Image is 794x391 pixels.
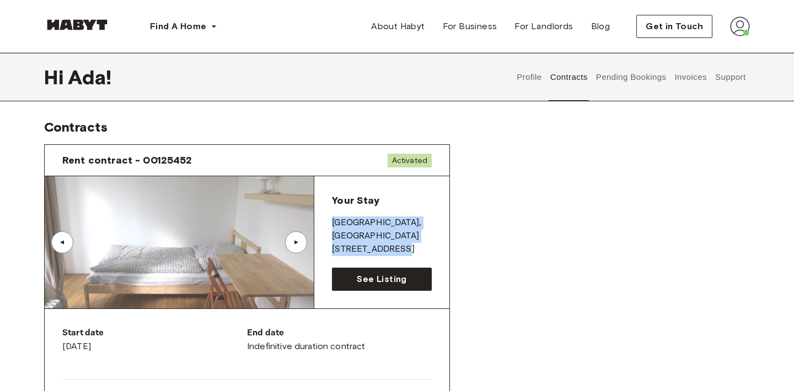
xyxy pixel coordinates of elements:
[141,15,226,37] button: Find A Home
[513,53,750,101] div: user profile tabs
[646,20,703,33] span: Get in Touch
[44,19,110,30] img: Habyt
[594,53,668,101] button: Pending Bookings
[371,20,425,33] span: About Habyt
[62,327,247,340] p: Start date
[730,17,750,36] img: avatar
[332,194,379,207] span: Your Stay
[673,53,708,101] button: Invoices
[357,273,406,286] span: See Listing
[247,327,432,353] div: Indefinitive duration contract
[332,268,432,291] a: See Listing
[582,15,619,37] a: Blog
[516,53,544,101] button: Profile
[549,53,589,101] button: Contracts
[713,53,747,101] button: Support
[44,66,68,89] span: Hi
[443,20,497,33] span: For Business
[506,15,582,37] a: For Landlords
[332,216,432,243] p: [GEOGRAPHIC_DATA] , [GEOGRAPHIC_DATA]
[247,327,432,340] p: End date
[514,20,573,33] span: For Landlords
[44,119,108,135] span: Contracts
[291,239,302,246] div: ▲
[434,15,506,37] a: For Business
[362,15,433,37] a: About Habyt
[45,176,314,308] img: Image of the room
[57,239,68,246] div: ▲
[636,15,712,38] button: Get in Touch
[62,327,247,353] div: [DATE]
[62,154,192,167] span: Rent contract - 00125452
[68,66,111,89] span: Ada !
[150,20,206,33] span: Find A Home
[332,243,432,256] p: [STREET_ADDRESS]
[388,154,432,167] span: Activated
[591,20,610,33] span: Blog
